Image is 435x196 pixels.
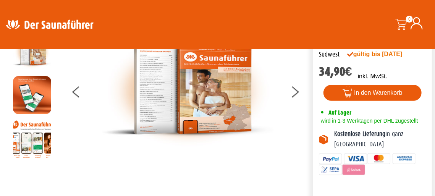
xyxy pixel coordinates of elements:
[319,65,352,79] bdi: 34,90
[102,32,274,150] img: der-saunafuehrer-2025-suedwest
[334,130,385,138] b: Kostenlose Lieferung
[406,16,413,23] span: 0
[13,32,51,70] img: der-saunafuehrer-2025-suedwest
[347,50,415,59] div: gültig bis [DATE]
[13,120,51,158] img: Anleitung7tn
[345,65,352,79] span: €
[328,109,351,116] span: Auf Lager
[13,76,51,114] img: MOCKUP-iPhone_regional
[334,129,426,149] p: in ganz [GEOGRAPHIC_DATA]
[323,85,422,101] button: In den Warenkorb
[358,72,387,81] p: inkl. MwSt.
[319,118,418,124] span: wird in 1-3 Werktagen per DHL zugestellt
[319,50,340,60] div: Südwest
